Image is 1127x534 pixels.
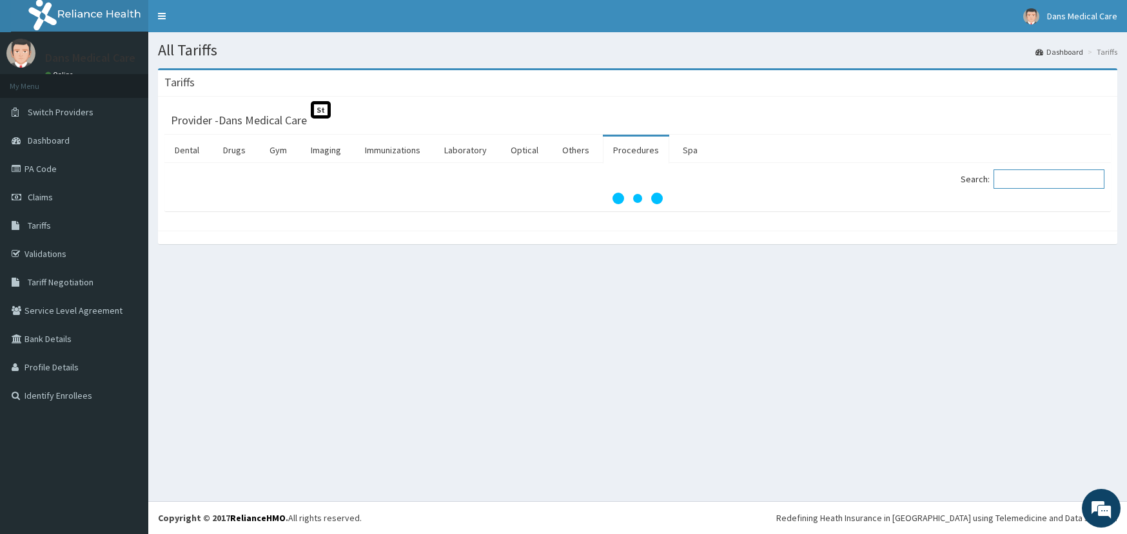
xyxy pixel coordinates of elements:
a: Imaging [300,137,351,164]
a: Procedures [603,137,669,164]
a: Immunizations [355,137,431,164]
span: Switch Providers [28,106,93,118]
footer: All rights reserved. [148,501,1127,534]
span: Tariff Negotiation [28,276,93,288]
span: Claims [28,191,53,203]
a: Optical [500,137,549,164]
div: Redefining Heath Insurance in [GEOGRAPHIC_DATA] using Telemedicine and Data Science! [776,511,1117,524]
span: Tariffs [28,220,51,231]
div: Minimize live chat window [211,6,242,37]
label: Search: [961,169,1104,189]
h3: Tariffs [164,77,195,88]
p: Dans Medical Care [45,52,135,64]
li: Tariffs [1084,46,1117,57]
span: Dans Medical Care [1047,10,1117,22]
a: Others [552,137,600,164]
div: Chat with us now [67,72,217,89]
textarea: Type your message and hit 'Enter' [6,352,246,397]
a: Spa [672,137,708,164]
img: d_794563401_company_1708531726252_794563401 [24,64,52,97]
img: User Image [1023,8,1039,24]
span: St [311,101,331,119]
a: Online [45,70,76,79]
h3: Provider - Dans Medical Care [171,115,307,126]
strong: Copyright © 2017 . [158,512,288,524]
img: User Image [6,39,35,68]
svg: audio-loading [612,173,663,224]
input: Search: [994,169,1104,189]
a: Gym [259,137,297,164]
a: Dental [164,137,210,164]
h1: All Tariffs [158,42,1117,59]
span: We're online! [75,162,178,292]
a: Drugs [213,137,256,164]
span: Dashboard [28,135,70,146]
a: Dashboard [1035,46,1083,57]
a: Laboratory [434,137,497,164]
a: RelianceHMO [230,512,286,524]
